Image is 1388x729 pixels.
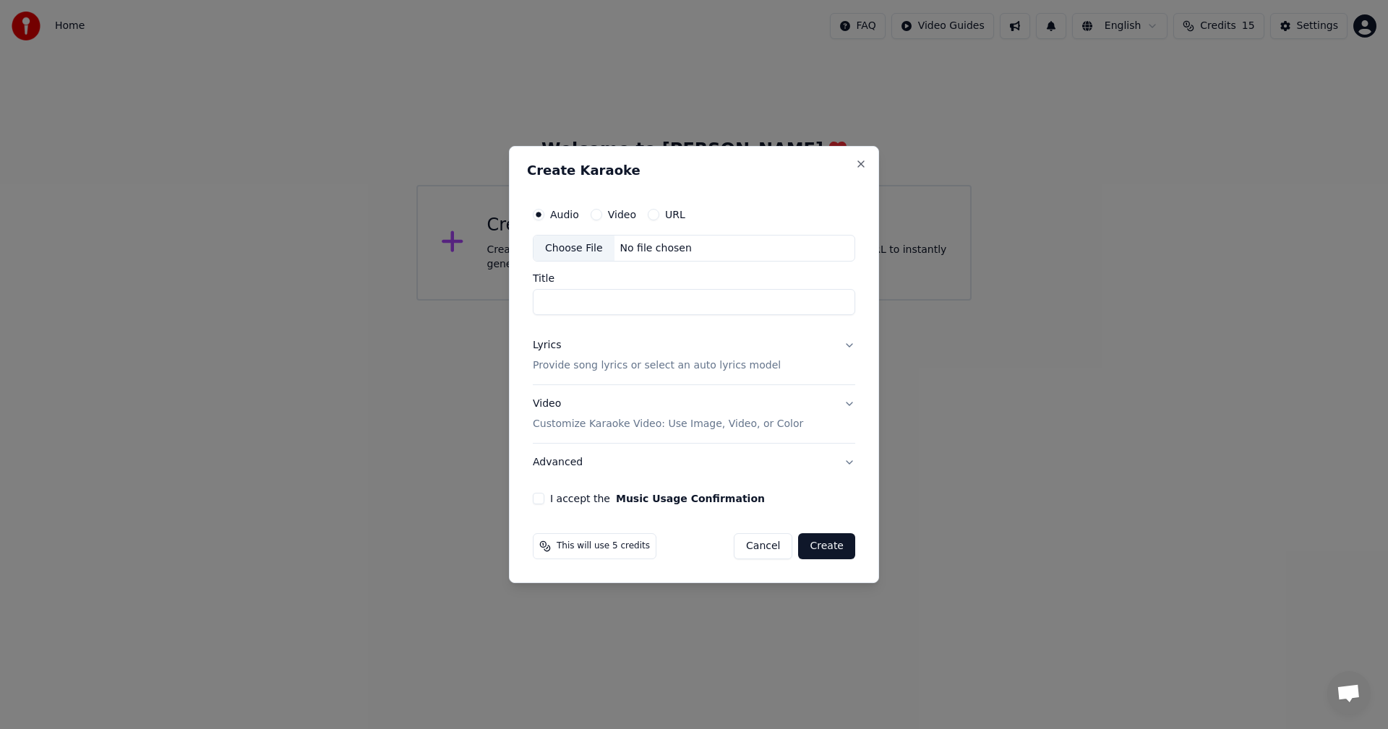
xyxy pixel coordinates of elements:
label: URL [665,210,685,220]
label: I accept the [550,493,765,504]
label: Title [533,274,855,284]
div: No file chosen [614,241,698,256]
div: Lyrics [533,339,561,353]
p: Customize Karaoke Video: Use Image, Video, or Color [533,417,803,431]
label: Audio [550,210,579,220]
div: Choose File [534,236,614,262]
button: Create [798,533,855,559]
button: LyricsProvide song lyrics or select an auto lyrics model [533,327,855,385]
span: This will use 5 credits [557,540,650,552]
button: Advanced [533,444,855,481]
p: Provide song lyrics or select an auto lyrics model [533,359,781,374]
h2: Create Karaoke [527,164,861,177]
label: Video [608,210,636,220]
div: Video [533,397,803,432]
button: Cancel [734,533,792,559]
button: I accept the [616,493,765,504]
button: VideoCustomize Karaoke Video: Use Image, Video, or Color [533,386,855,444]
